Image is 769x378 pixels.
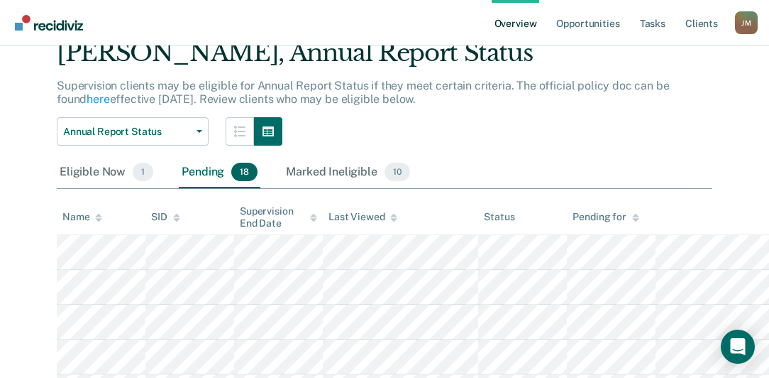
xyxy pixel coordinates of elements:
button: Annual Report Status [57,117,209,146]
img: Recidiviz [15,15,83,31]
div: Pending for [572,211,638,223]
span: 18 [231,163,258,181]
div: J M [735,11,758,34]
div: Marked Ineligible10 [283,157,412,188]
div: Open Intercom Messenger [721,330,755,364]
button: Profile dropdown button [735,11,758,34]
span: 10 [384,163,410,181]
div: Last Viewed [328,211,397,223]
div: Name [62,211,102,223]
div: Status [484,211,514,223]
div: [PERSON_NAME], Annual Report Status [57,38,712,79]
div: Supervision End Date [240,205,317,229]
div: Pending18 [179,157,260,188]
span: 1 [133,163,153,181]
a: here [87,92,109,106]
div: SID [151,211,180,223]
p: Supervision clients may be eligible for Annual Report Status if they meet certain criteria. The o... [57,79,669,106]
span: Annual Report Status [63,126,191,138]
div: Eligible Now1 [57,157,156,188]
